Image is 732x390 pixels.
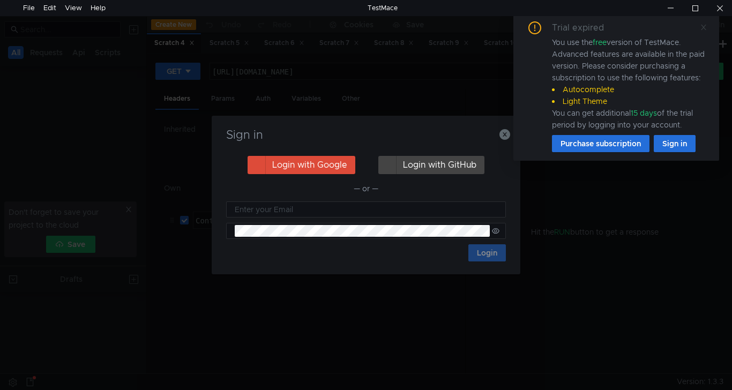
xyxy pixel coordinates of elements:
div: Trial expired [552,21,617,34]
span: 15 days [631,108,657,118]
button: Sign in [654,135,696,152]
div: You can get additional of the trial period by logging into your account. [552,107,706,131]
button: Purchase subscription [552,135,649,152]
li: Autocomplete [552,84,706,95]
div: — or — [226,182,506,195]
span: free [593,37,607,47]
input: Enter your Email [235,204,499,215]
li: Light Theme [552,95,706,107]
h3: Sign in [225,129,507,141]
button: Login with GitHub [378,156,484,174]
div: You use the version of TestMace. Advanced features are available in the paid version. Please cons... [552,36,706,131]
button: Login with Google [248,156,355,174]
